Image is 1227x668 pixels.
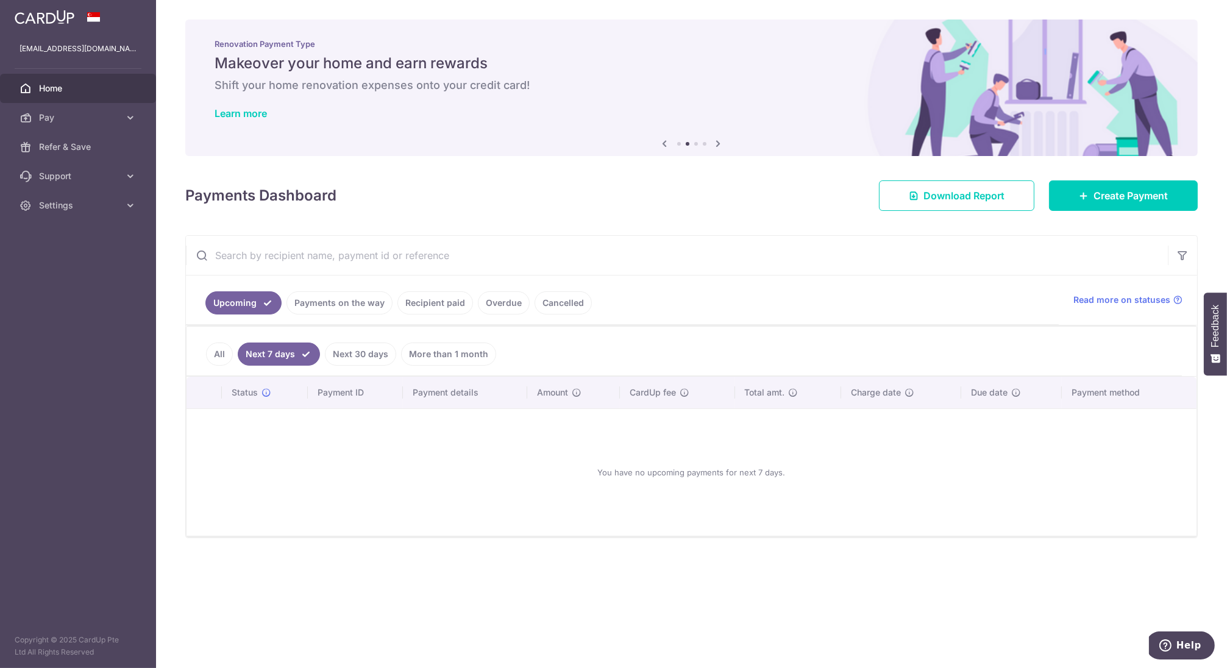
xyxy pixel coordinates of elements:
a: All [206,343,233,366]
img: Renovation banner [185,20,1198,156]
a: Cancelled [535,291,592,314]
span: Due date [971,386,1008,399]
h4: Payments Dashboard [185,185,336,207]
a: Learn more [215,107,267,119]
a: Payments on the way [286,291,393,314]
a: Next 30 days [325,343,396,366]
a: Recipient paid [397,291,473,314]
th: Payment ID [308,377,404,408]
span: Home [39,82,119,94]
input: Search by recipient name, payment id or reference [186,236,1168,275]
p: Renovation Payment Type [215,39,1168,49]
th: Payment details [403,377,527,408]
h6: Shift your home renovation expenses onto your credit card! [215,78,1168,93]
h5: Makeover your home and earn rewards [215,54,1168,73]
span: Charge date [851,386,901,399]
span: Settings [39,199,119,211]
span: Pay [39,112,119,124]
span: Feedback [1210,305,1221,347]
span: Amount [537,386,568,399]
span: Create Payment [1094,188,1168,203]
span: Read more on statuses [1073,294,1170,306]
span: Total amt. [745,386,785,399]
img: CardUp [15,10,74,24]
th: Payment method [1062,377,1197,408]
a: Upcoming [205,291,282,314]
span: CardUp fee [630,386,676,399]
a: More than 1 month [401,343,496,366]
span: Refer & Save [39,141,119,153]
span: Support [39,170,119,182]
a: Download Report [879,180,1034,211]
a: Next 7 days [238,343,320,366]
a: Read more on statuses [1073,294,1183,306]
button: Feedback - Show survey [1204,293,1227,375]
p: [EMAIL_ADDRESS][DOMAIN_NAME] [20,43,137,55]
a: Create Payment [1049,180,1198,211]
span: Status [232,386,258,399]
iframe: Opens a widget where you can find more information [1149,631,1215,662]
div: You have no upcoming payments for next 7 days. [201,419,1182,526]
a: Overdue [478,291,530,314]
span: Download Report [923,188,1005,203]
